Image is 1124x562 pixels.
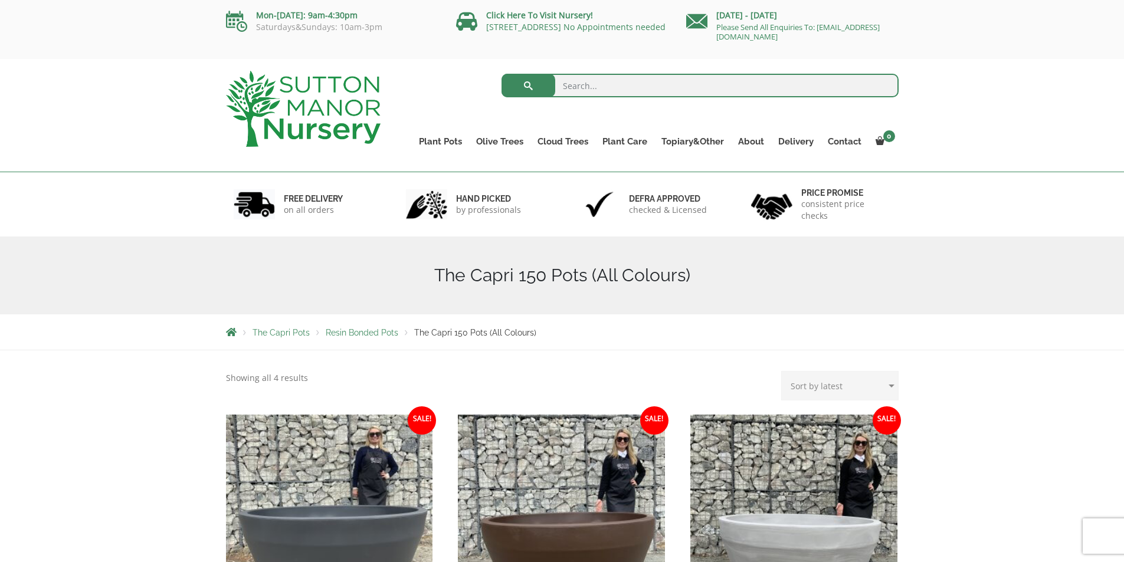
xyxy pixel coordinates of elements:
[530,133,595,150] a: Cloud Trees
[595,133,654,150] a: Plant Care
[226,8,438,22] p: Mon-[DATE]: 9am-4:30pm
[234,189,275,219] img: 1.jpg
[253,328,310,337] a: The Capri Pots
[801,198,891,222] p: consistent price checks
[414,328,536,337] span: The Capri 150 Pots (All Colours)
[640,406,668,435] span: Sale!
[469,133,530,150] a: Olive Trees
[226,371,308,385] p: Showing all 4 results
[629,204,707,216] p: checked & Licensed
[502,74,899,97] input: Search...
[801,188,891,198] h6: Price promise
[486,9,593,21] a: Click Here To Visit Nursery!
[226,265,899,286] h1: The Capri 150 Pots (All Colours)
[869,133,899,150] a: 0
[226,71,381,147] img: logo
[731,133,771,150] a: About
[326,328,398,337] a: Resin Bonded Pots
[781,371,899,400] select: Shop order
[629,193,707,204] h6: Defra approved
[486,21,666,32] a: [STREET_ADDRESS] No Appointments needed
[654,133,731,150] a: Topiary&Other
[716,22,880,42] a: Please Send All Enquiries To: [EMAIL_ADDRESS][DOMAIN_NAME]
[456,204,521,216] p: by professionals
[284,204,343,216] p: on all orders
[686,8,899,22] p: [DATE] - [DATE]
[412,133,469,150] a: Plant Pots
[406,189,447,219] img: 2.jpg
[873,406,901,435] span: Sale!
[226,327,899,337] nav: Breadcrumbs
[456,193,521,204] h6: hand picked
[751,186,792,222] img: 4.jpg
[821,133,869,150] a: Contact
[284,193,343,204] h6: FREE DELIVERY
[408,406,436,435] span: Sale!
[226,22,438,32] p: Saturdays&Sundays: 10am-3pm
[579,189,620,219] img: 3.jpg
[771,133,821,150] a: Delivery
[883,130,895,142] span: 0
